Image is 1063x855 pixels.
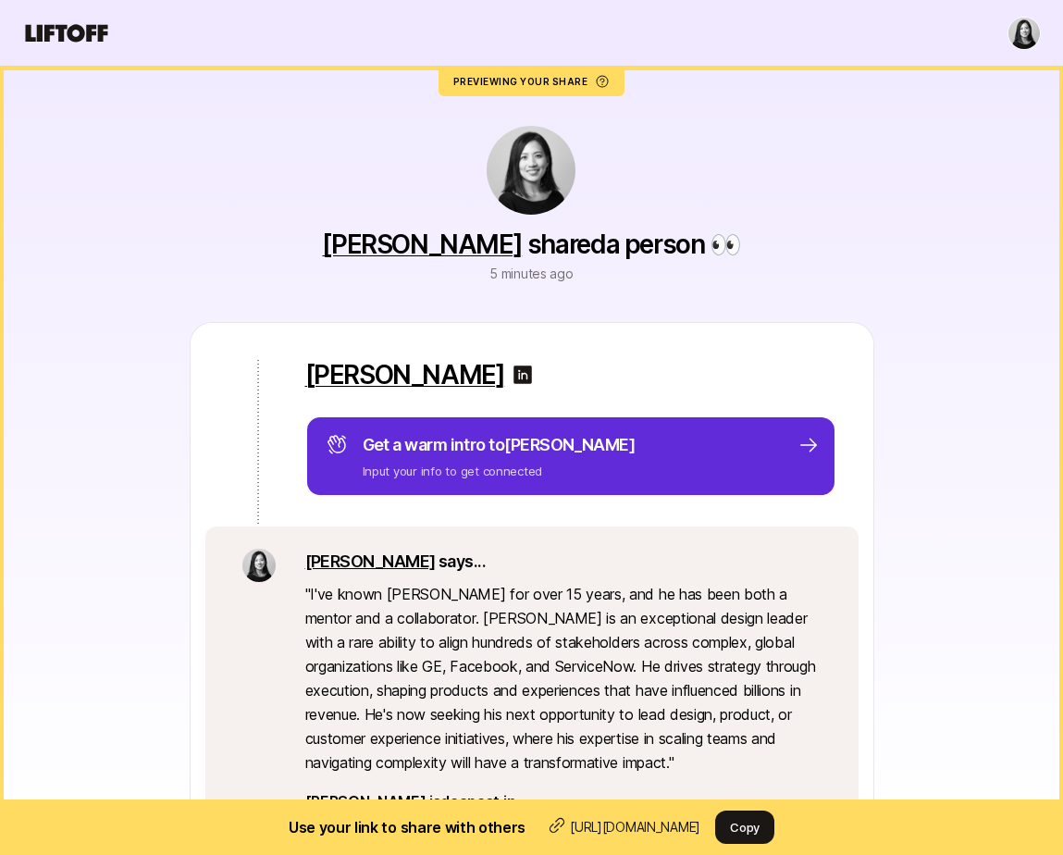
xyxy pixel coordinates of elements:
[305,549,822,575] p: says...
[489,263,573,285] p: 5 minutes ago
[488,435,635,454] span: to [PERSON_NAME]
[1008,18,1040,49] img: Stacy La
[305,360,505,390] a: [PERSON_NAME]
[305,551,436,571] a: [PERSON_NAME]
[305,789,822,813] p: [PERSON_NAME] is deepest in
[242,549,276,582] img: a6da1878_b95e_422e_bba6_ac01d30c5b5f.jpg
[363,432,636,458] p: Get a warm intro
[322,229,740,259] p: shared a person 👀
[363,462,636,480] p: Input your info to get connected
[512,364,534,386] img: linkedin-logo
[289,815,525,839] h2: Use your link to share with others
[322,229,522,260] a: [PERSON_NAME]
[570,816,700,838] p: [URL][DOMAIN_NAME]
[1007,17,1041,50] button: Stacy La
[305,582,822,774] p: " I've known [PERSON_NAME] for over 15 years, and he has been both a mentor and a collaborator. [...
[715,811,774,844] button: Copy
[487,126,575,215] img: a6da1878_b95e_422e_bba6_ac01d30c5b5f.jpg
